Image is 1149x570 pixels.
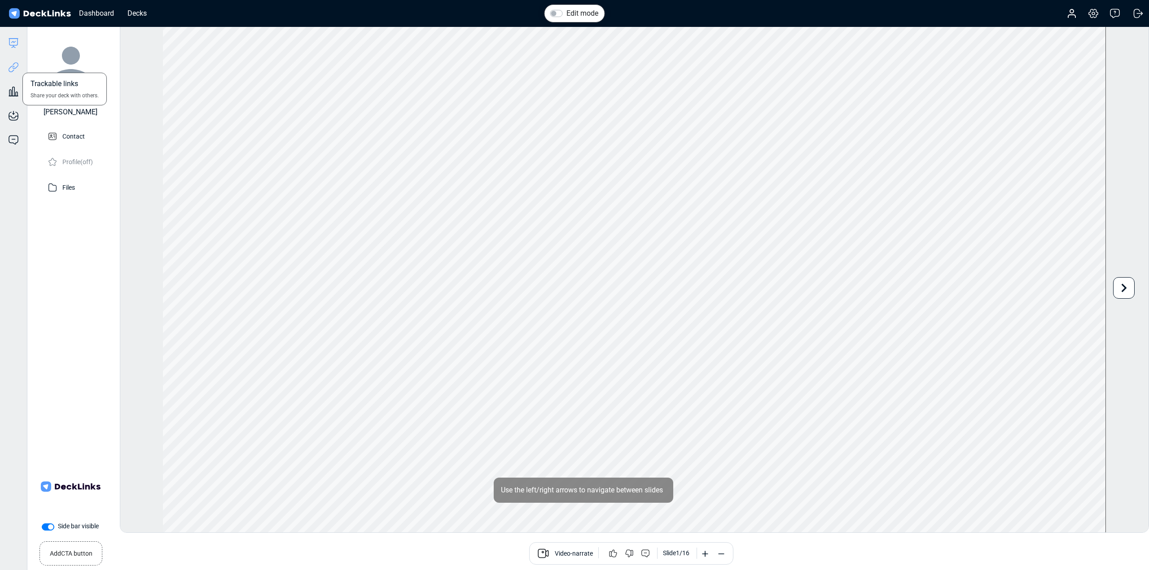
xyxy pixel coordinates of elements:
label: Side bar visible [58,522,99,531]
div: [PERSON_NAME] [44,107,97,117]
p: Contact [62,130,85,141]
small: Add CTA button [50,545,92,558]
span: Share your deck with others. [31,91,99,100]
div: Dashboard [75,8,118,19]
div: Decks [123,8,151,19]
img: DeckLinks [7,7,72,20]
div: Slide 1 / 16 [663,548,689,558]
p: Profile (off) [62,156,93,167]
img: Company Banner [39,455,102,518]
span: Trackable links [31,78,78,91]
div: Use the left/right arrows to navigate between slides [494,478,673,503]
p: Files [62,181,75,192]
span: Video-narrate [555,549,593,560]
label: Edit mode [566,8,598,19]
